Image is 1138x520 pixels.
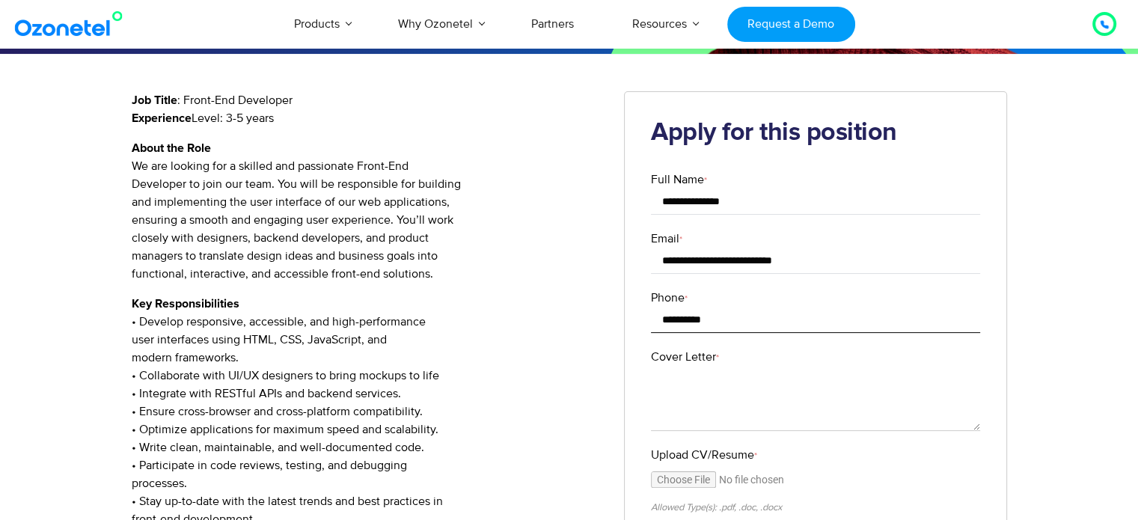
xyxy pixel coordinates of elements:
p: We are looking for a skilled and passionate Front-End Developer to join our team. You will be res... [132,139,602,283]
label: Cover Letter [651,348,980,366]
strong: About the Role [132,142,211,154]
strong: Experience [132,112,192,124]
p: : Front-End Developer Level: 3-5 years [132,91,602,127]
a: Request a Demo [727,7,855,42]
label: Phone [651,289,980,307]
label: Email [651,230,980,248]
label: Upload CV/Resume [651,446,980,464]
label: Full Name [651,171,980,189]
small: Allowed Type(s): .pdf, .doc, .docx [651,501,782,513]
h2: Apply for this position [651,118,980,148]
strong: Key Responsibilities [132,298,239,310]
strong: Job Title [132,94,177,106]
